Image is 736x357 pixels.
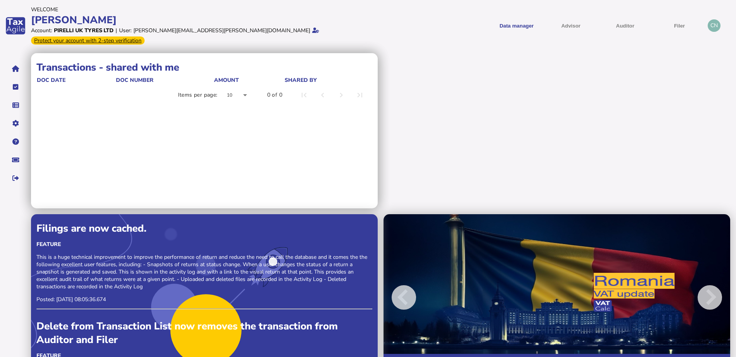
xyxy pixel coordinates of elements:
div: Account: [31,27,52,34]
div: Items per page: [178,91,218,99]
menu: navigate products [370,16,704,35]
button: Manage settings [7,115,24,132]
div: | [116,27,117,34]
div: Amount [214,76,239,84]
button: Filer [655,16,704,35]
button: Help pages [7,133,24,150]
i: Email verified [312,28,319,33]
button: Tasks [7,79,24,95]
div: Feature [36,241,372,248]
div: Filings are now cached. [36,222,372,235]
button: Shows a dropdown of Data manager options [492,16,541,35]
div: User: [119,27,131,34]
div: Amount [214,76,284,84]
div: shared by [285,76,317,84]
div: [PERSON_NAME][EMAIL_ADDRESS][PERSON_NAME][DOMAIN_NAME] [133,27,310,34]
button: Data manager [7,97,24,113]
div: doc date [37,76,115,84]
button: Auditor [601,16,650,35]
h1: Transactions - shared with me [36,61,372,74]
button: Sign out [7,170,24,186]
div: Delete from Transaction List now removes the transaction from Auditor and Filer [36,319,372,347]
button: Home [7,61,24,77]
button: Raise a support ticket [7,152,24,168]
p: This is a huge technical improvement to improve the performance of return and reduce the need to ... [36,253,372,290]
button: Shows a dropdown of VAT Advisor options [546,16,595,35]
div: shared by [285,76,370,84]
div: doc date [37,76,66,84]
p: Posted: [DATE] 08:05:36.674 [36,296,372,303]
div: Welcome [31,6,366,13]
div: doc number [116,76,154,84]
div: From Oct 1, 2025, 2-step verification will be required to login. Set it up now... [31,36,145,45]
div: 0 of 0 [267,91,282,99]
i: Data manager [12,105,19,106]
div: Profile settings [708,19,720,32]
div: Pirelli UK Tyres Ltd [54,27,114,34]
div: doc number [116,76,213,84]
div: [PERSON_NAME] [31,13,366,27]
